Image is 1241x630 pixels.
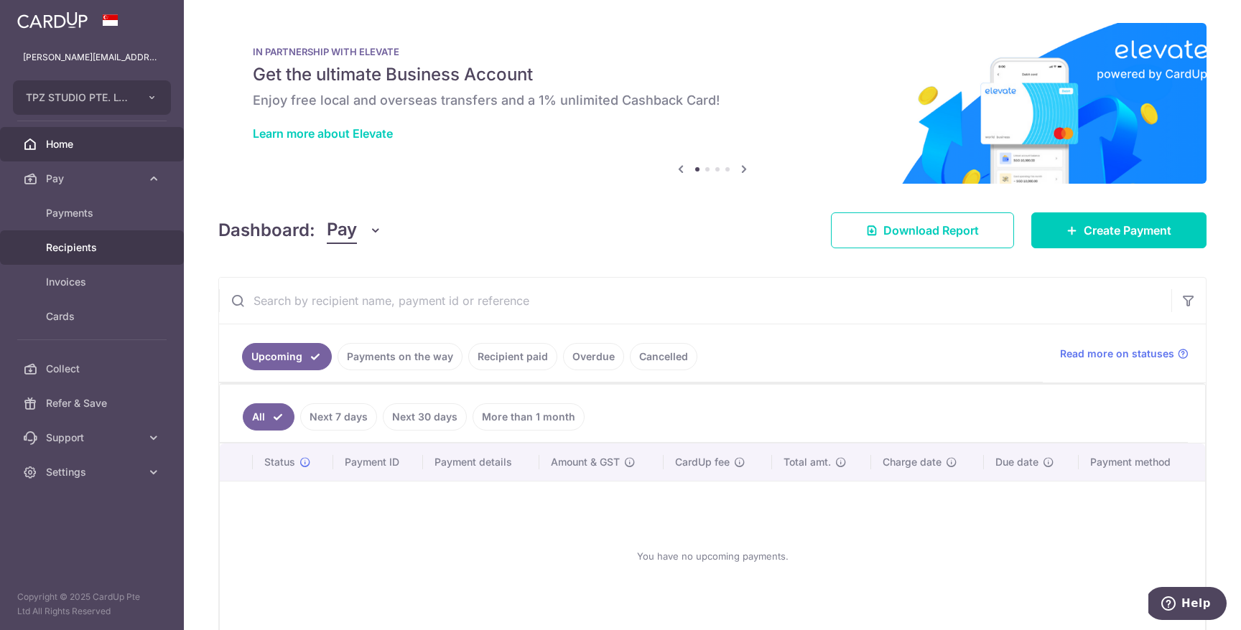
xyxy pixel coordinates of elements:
span: Pay [46,171,141,186]
span: Home [46,137,141,151]
span: Payments [46,206,141,220]
iframe: Opens a widget where you can find more information [1148,587,1227,623]
a: Download Report [831,212,1014,248]
a: Read more on statuses [1060,347,1189,361]
p: [PERSON_NAME][EMAIL_ADDRESS][DOMAIN_NAME] [23,50,161,65]
th: Payment details [423,443,539,481]
a: Payments on the way [338,343,463,370]
h6: Enjoy free local and overseas transfers and a 1% unlimited Cashback Card! [253,92,1172,109]
a: Cancelled [630,343,697,370]
span: Charge date [883,455,942,469]
input: Search by recipient name, payment id or reference [219,278,1171,324]
span: CardUp fee [675,455,730,469]
span: TPZ STUDIO PTE. LTD. [26,90,132,105]
span: Collect [46,362,141,376]
a: Overdue [563,343,624,370]
span: Recipients [46,240,141,255]
h4: Dashboard: [218,217,315,243]
th: Payment method [1079,443,1205,481]
a: Create Payment [1031,212,1207,248]
span: Refer & Save [46,396,141,410]
span: Invoices [46,275,141,289]
span: Settings [46,465,141,479]
span: Pay [327,217,357,244]
a: Learn more about Elevate [253,126,393,141]
button: TPZ STUDIO PTE. LTD. [13,80,171,115]
span: Read more on statuses [1060,347,1174,361]
img: Renovation banner [218,23,1207,184]
p: IN PARTNERSHIP WITH ELEVATE [253,46,1172,57]
a: All [243,403,294,431]
div: You have no upcoming payments. [237,493,1188,619]
th: Payment ID [333,443,423,481]
a: Next 30 days [383,403,467,431]
a: Recipient paid [468,343,557,370]
button: Pay [327,217,382,244]
span: Download Report [883,222,979,239]
a: Next 7 days [300,403,377,431]
h5: Get the ultimate Business Account [253,63,1172,86]
a: More than 1 month [473,403,585,431]
span: Status [264,455,295,469]
a: Upcoming [242,343,332,370]
span: Cards [46,309,141,324]
span: Total amt. [784,455,831,469]
span: Amount & GST [551,455,620,469]
span: Create Payment [1084,222,1171,239]
img: CardUp [17,11,88,29]
span: Due date [995,455,1038,469]
span: Support [46,431,141,445]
